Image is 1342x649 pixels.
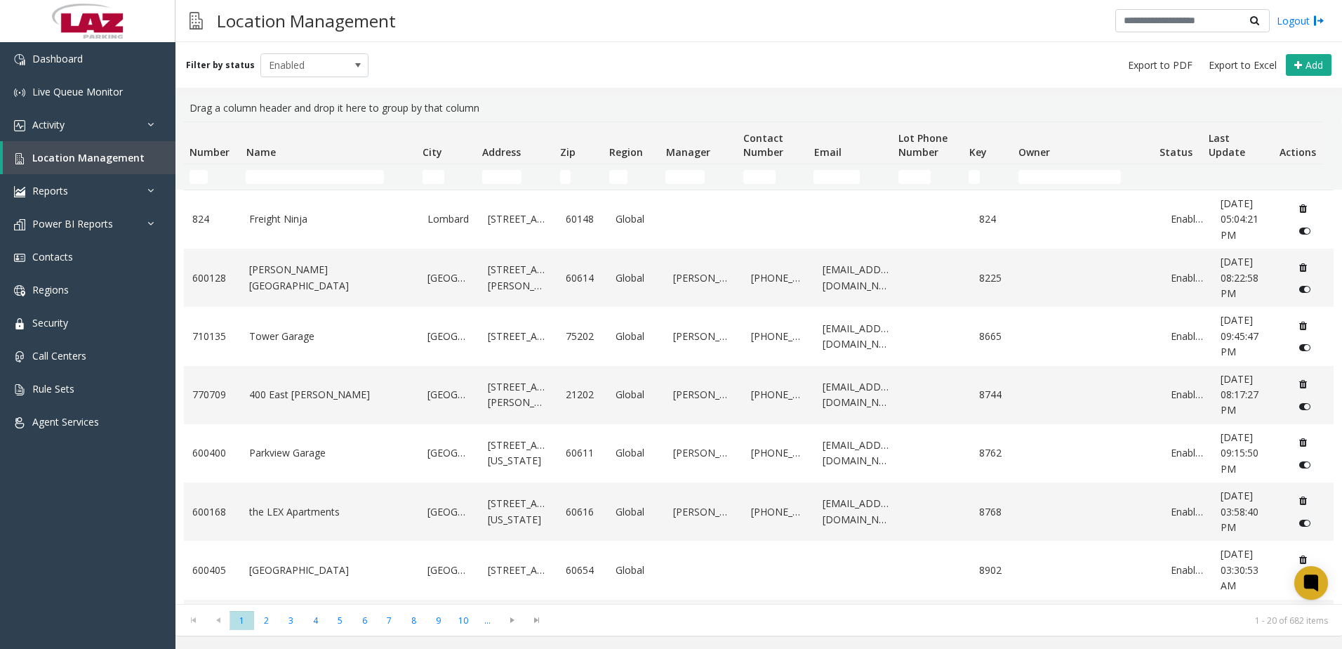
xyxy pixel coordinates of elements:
[249,445,411,461] a: Parkview Garage
[566,563,599,578] a: 60654
[14,285,25,296] img: 'icon'
[423,170,444,184] input: City Filter
[969,145,987,159] span: Key
[1292,278,1318,301] button: Disable
[14,384,25,395] img: 'icon'
[427,504,471,520] a: [GEOGRAPHIC_DATA]
[184,95,1334,122] div: Drag a column header and drop it here to group by that column
[527,615,546,626] span: Go to the last page
[743,131,783,159] span: Contact Number
[32,52,83,65] span: Dashboard
[488,563,550,578] a: [STREET_ADDRESS]
[969,170,980,184] input: Key Filter
[192,504,232,520] a: 600168
[673,270,735,286] a: [PERSON_NAME]
[1221,431,1258,476] span: [DATE] 09:15:50 PM
[1292,220,1318,242] button: Disable
[823,379,891,411] a: [EMAIL_ADDRESS][DOMAIN_NAME]
[352,611,377,630] span: Page 6
[1221,197,1258,242] span: [DATE] 05:04:21 PM
[566,387,599,402] a: 21202
[249,262,411,294] a: [PERSON_NAME][GEOGRAPHIC_DATA]
[427,563,471,578] a: [GEOGRAPHIC_DATA]
[557,615,1328,627] kendo-pager-info: 1 - 20 of 682 items
[249,211,411,227] a: Freight Ninja
[1171,504,1204,520] a: Enabled
[751,504,805,520] a: [PHONE_NUMBER]
[488,379,550,411] a: [STREET_ADDRESS][PERSON_NAME]
[609,145,643,159] span: Region
[32,349,86,362] span: Call Centers
[1313,13,1324,28] img: logout
[1286,54,1331,77] button: Add
[14,252,25,263] img: 'icon'
[1292,395,1318,417] button: Disable
[1292,512,1318,535] button: Disable
[192,445,232,461] a: 600400
[254,611,279,630] span: Page 2
[560,145,576,159] span: Zip
[665,170,705,184] input: Manager Filter
[979,504,1012,520] a: 8768
[14,120,25,131] img: 'icon'
[1154,122,1203,164] th: Status
[303,611,328,630] span: Page 4
[246,170,384,184] input: Name Filter
[751,329,805,344] a: [PHONE_NUMBER]
[230,611,254,630] span: Page 1
[560,170,571,184] input: Zip Filter
[426,611,451,630] span: Page 9
[616,387,656,402] a: Global
[814,145,842,159] span: Email
[893,164,963,190] td: Lot Phone Number Filter
[192,563,232,578] a: 600405
[482,170,521,184] input: Address Filter
[1292,336,1318,359] button: Disable
[14,351,25,362] img: 'icon'
[823,438,891,469] a: [EMAIL_ADDRESS][DOMAIN_NAME]
[616,211,656,227] a: Global
[1171,270,1204,286] a: Enabled
[328,611,352,630] span: Page 5
[566,504,599,520] a: 60616
[823,262,891,294] a: [EMAIL_ADDRESS][DOMAIN_NAME]
[249,329,411,344] a: Tower Garage
[190,4,203,38] img: pageIcon
[279,611,303,630] span: Page 3
[477,164,554,190] td: Address Filter
[488,211,550,227] a: [STREET_ADDRESS]
[192,211,232,227] a: 824
[1171,563,1204,578] a: Enabled
[808,164,893,190] td: Email Filter
[32,118,65,131] span: Activity
[32,184,68,197] span: Reports
[524,610,549,630] span: Go to the last page
[192,270,232,286] a: 600128
[1221,254,1275,301] a: [DATE] 08:22:58 PM
[1203,164,1273,190] td: Last Update Filter
[210,4,403,38] h3: Location Management
[14,318,25,329] img: 'icon'
[14,54,25,65] img: 'icon'
[673,329,735,344] a: [PERSON_NAME]
[32,283,69,296] span: Regions
[979,329,1012,344] a: 8665
[660,164,738,190] td: Manager Filter
[427,445,471,461] a: [GEOGRAPHIC_DATA]
[192,387,232,402] a: 770709
[261,54,347,77] span: Enabled
[500,610,524,630] span: Go to the next page
[1277,13,1324,28] a: Logout
[1128,58,1192,72] span: Export to PDF
[1221,430,1275,477] a: [DATE] 09:15:50 PM
[963,164,1012,190] td: Key Filter
[666,145,710,159] span: Manager
[609,170,627,184] input: Region Filter
[979,563,1012,578] a: 8902
[1171,445,1204,461] a: Enabled
[488,438,550,469] a: [STREET_ADDRESS][US_STATE]
[475,611,500,630] span: Page 11
[190,170,208,184] input: Number Filter
[1292,197,1315,220] button: Delete
[14,186,25,197] img: 'icon'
